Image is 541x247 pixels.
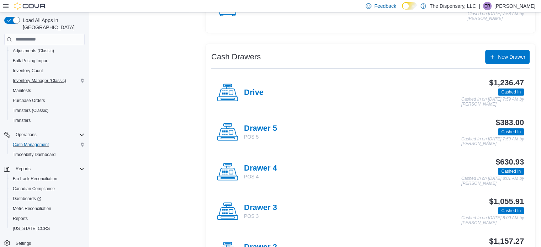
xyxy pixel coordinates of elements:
span: Canadian Compliance [13,186,55,192]
span: Inventory Count [10,66,85,75]
a: Reports [10,214,31,223]
a: Adjustments (Classic) [10,47,57,55]
span: Cashed In [501,168,521,174]
span: Transfers (Classic) [10,106,85,115]
span: Bulk Pricing Import [13,58,49,64]
span: Cashed In [498,88,524,96]
button: Operations [1,130,87,140]
span: ER [484,2,490,10]
span: Cashed In [498,128,524,135]
span: Transfers [13,118,31,123]
p: Closed on [DATE] 7:58 AM by [PERSON_NAME] [467,12,524,21]
div: Eduardo Rogel [483,2,492,10]
span: Feedback [374,2,396,10]
span: BioTrack Reconciliation [13,176,57,182]
span: Transfers [10,116,85,125]
span: Purchase Orders [13,98,45,103]
span: Adjustments (Classic) [10,47,85,55]
h3: $383.00 [496,118,524,127]
span: Reports [13,216,28,221]
a: Cash Management [10,140,52,149]
h3: $630.93 [496,158,524,166]
input: Dark Mode [402,2,417,10]
a: Bulk Pricing Import [10,57,52,65]
a: Inventory Manager (Classic) [10,76,69,85]
button: Canadian Compliance [7,184,87,194]
button: Reports [13,165,33,173]
a: Inventory Count [10,66,46,75]
span: [US_STATE] CCRS [13,226,50,231]
span: Metrc Reconciliation [13,206,51,211]
button: Bulk Pricing Import [7,56,87,66]
span: Cashed In [501,208,521,214]
span: Cashed In [501,89,521,95]
span: Reports [13,165,85,173]
img: Cova [14,2,46,10]
span: Cashed In [498,207,524,214]
button: Manifests [7,86,87,96]
span: Inventory Count [13,68,43,74]
p: | [479,2,480,10]
span: Traceabilty Dashboard [13,152,55,157]
p: Cashed In on [DATE] 7:59 AM by [PERSON_NAME] [461,97,524,107]
a: Dashboards [7,194,87,204]
button: Transfers [7,116,87,125]
span: Canadian Compliance [10,184,85,193]
h4: Drawer 4 [244,164,277,173]
p: [PERSON_NAME] [494,2,535,10]
p: POS 5 [244,133,277,140]
button: New Drawer [485,50,530,64]
a: Dashboards [10,194,44,203]
span: Cash Management [13,142,49,147]
button: Metrc Reconciliation [7,204,87,214]
button: Reports [1,164,87,174]
span: New Drawer [498,53,525,60]
span: Washington CCRS [10,224,85,233]
span: Operations [13,130,85,139]
h4: Drawer 5 [244,124,277,133]
h3: Cash Drawers [211,53,261,61]
button: Purchase Orders [7,96,87,106]
span: Cashed In [498,168,524,175]
button: Inventory Manager (Classic) [7,76,87,86]
a: Transfers [10,116,33,125]
a: [US_STATE] CCRS [10,224,53,233]
span: Adjustments (Classic) [13,48,54,54]
h4: Drive [244,88,264,97]
span: Manifests [13,88,31,93]
button: Adjustments (Classic) [7,46,87,56]
button: [US_STATE] CCRS [7,224,87,233]
p: POS 4 [244,173,277,180]
a: Metrc Reconciliation [10,204,54,213]
span: Dashboards [10,194,85,203]
h4: Drawer 3 [244,203,277,213]
span: Cash Management [10,140,85,149]
button: Inventory Count [7,66,87,76]
button: BioTrack Reconciliation [7,174,87,184]
h3: $1,055.91 [489,197,524,206]
a: Purchase Orders [10,96,48,105]
span: Traceabilty Dashboard [10,150,85,159]
a: Transfers (Classic) [10,106,51,115]
span: Bulk Pricing Import [10,57,85,65]
a: Traceabilty Dashboard [10,150,58,159]
span: Dashboards [13,196,41,202]
button: Transfers (Classic) [7,106,87,116]
span: Transfers (Classic) [13,108,48,113]
span: Purchase Orders [10,96,85,105]
span: Inventory Manager (Classic) [10,76,85,85]
span: Operations [16,132,37,138]
h3: $1,157.27 [489,237,524,246]
span: Metrc Reconciliation [10,204,85,213]
button: Traceabilty Dashboard [7,150,87,160]
h3: $1,236.47 [489,79,524,87]
span: Cashed In [501,129,521,135]
span: Manifests [10,86,85,95]
button: Operations [13,130,39,139]
span: Inventory Manager (Classic) [13,78,66,84]
a: Canadian Compliance [10,184,58,193]
button: Cash Management [7,140,87,150]
a: Manifests [10,86,34,95]
span: Load All Apps in [GEOGRAPHIC_DATA] [20,17,85,31]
